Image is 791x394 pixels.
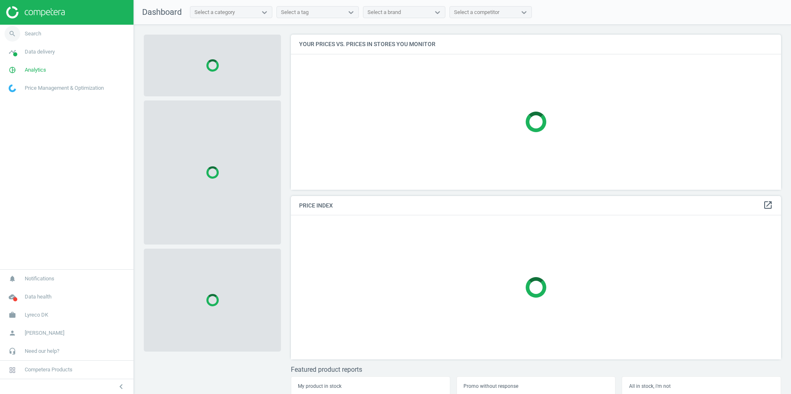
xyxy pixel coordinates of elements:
span: Price Management & Optimization [25,84,104,92]
h5: My product in stock [298,383,443,389]
span: Data delivery [25,48,55,56]
h4: Your prices vs. prices in stores you monitor [291,35,781,54]
span: Search [25,30,41,37]
i: work [5,307,20,323]
span: Lyreco DK [25,311,48,319]
i: pie_chart_outlined [5,62,20,78]
i: chevron_left [116,382,126,392]
h3: Featured product reports [291,366,781,373]
div: Select a competitor [454,9,499,16]
i: headset_mic [5,343,20,359]
span: [PERSON_NAME] [25,329,64,337]
img: ajHJNr6hYgQAAAAASUVORK5CYII= [6,6,65,19]
i: timeline [5,44,20,60]
div: Select a brand [367,9,401,16]
i: open_in_new [763,200,773,210]
a: open_in_new [763,200,773,211]
img: wGWNvw8QSZomAAAAABJRU5ErkJggg== [9,84,16,92]
div: Select a tag [281,9,309,16]
i: notifications [5,271,20,287]
h4: Price Index [291,196,781,215]
i: person [5,325,20,341]
h5: All in stock, i'm not [629,383,774,389]
h5: Promo without response [463,383,608,389]
span: Dashboard [142,7,182,17]
i: cloud_done [5,289,20,305]
span: Need our help? [25,347,59,355]
div: Select a category [194,9,235,16]
span: Competera Products [25,366,73,373]
i: search [5,26,20,42]
span: Notifications [25,275,54,282]
button: chevron_left [111,381,131,392]
span: Data health [25,293,51,301]
span: Analytics [25,66,46,74]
